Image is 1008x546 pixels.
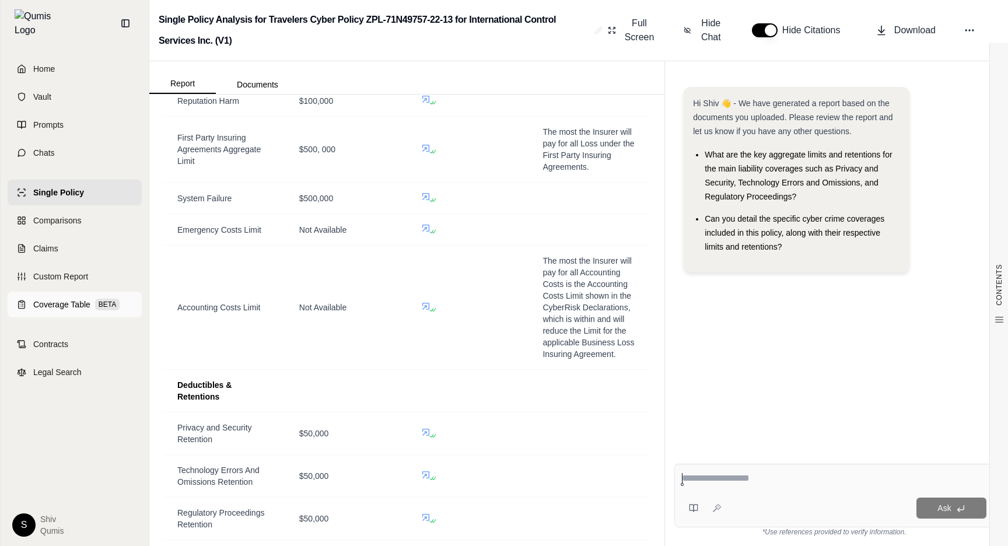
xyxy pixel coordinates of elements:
span: Single Policy [33,187,84,198]
span: Not Available [299,303,346,312]
span: Qumis [40,525,64,537]
a: Claims [8,236,142,261]
a: Contracts [8,331,142,357]
span: $100,000 [299,96,333,106]
span: Vault [33,91,51,103]
a: Custom Report [8,264,142,289]
a: Legal Search [8,359,142,385]
span: BETA [95,299,120,310]
span: Legal Search [33,366,82,378]
span: Full Screen [623,16,656,44]
button: Hide Chat [679,12,729,49]
span: Hi Shiv 👋 - We have generated a report based on the documents you uploaded. Please review the rep... [693,99,892,136]
span: $50,000 [299,471,329,481]
span: The most the Insurer will pay for all Loss under the First Party Insuring Agreements. [542,127,634,171]
span: Deductibles & Retentions [177,380,232,401]
span: Accounting Costs Limit [177,303,260,312]
span: Privacy and Security Retention [177,423,252,444]
button: Collapse sidebar [116,14,135,33]
span: First Party Insuring Agreements Aggregate Limit [177,133,261,166]
span: Custom Report [33,271,88,282]
a: Home [8,56,142,82]
a: Single Policy [8,180,142,205]
a: Comparisons [8,208,142,233]
a: Coverage TableBETA [8,292,142,317]
span: Regulatory Proceedings Retention [177,508,264,529]
h2: Single Policy Analysis for Travelers Cyber Policy ZPL-71N49757-22-13 for International Control Se... [159,9,590,51]
span: System Failure [177,194,232,203]
span: Emergency Costs Limit [177,225,261,235]
button: Report [149,74,216,94]
span: Prompts [33,119,64,131]
div: S [12,513,36,537]
button: Download [871,19,940,42]
span: $50,000 [299,429,329,438]
button: Documents [216,75,299,94]
span: Claims [33,243,58,254]
span: Ask [937,503,951,513]
a: Vault [8,84,142,110]
button: Ask [916,498,986,519]
span: $50,000 [299,514,329,523]
span: $500,000 [299,194,333,203]
span: Coverage Table [33,299,90,310]
span: Comparisons [33,215,81,226]
span: Not Available [299,225,346,235]
span: Download [894,23,936,37]
div: *Use references provided to verify information. [674,527,994,537]
a: Prompts [8,112,142,138]
span: The most the Insurer will pay for all Accounting Costs is the Accounting Costs Limit shown in the... [542,256,634,359]
span: CONTENTS [995,264,1004,306]
span: What are the key aggregate limits and retentions for the main liability coverages such as Privacy... [705,150,892,201]
button: Full Screen [603,12,661,49]
span: Hide Chat [698,16,724,44]
span: $500, 000 [299,145,335,154]
span: Reputation Harm [177,96,239,106]
span: Hide Citations [782,23,848,37]
span: Shiv [40,513,64,525]
a: Chats [8,140,142,166]
span: Home [33,63,55,75]
span: Contracts [33,338,68,350]
img: Qumis Logo [15,9,58,37]
span: Can you detail the specific cyber crime coverages included in this policy, along with their respe... [705,214,884,251]
span: Technology Errors And Omissions Retention [177,466,260,487]
span: Chats [33,147,55,159]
